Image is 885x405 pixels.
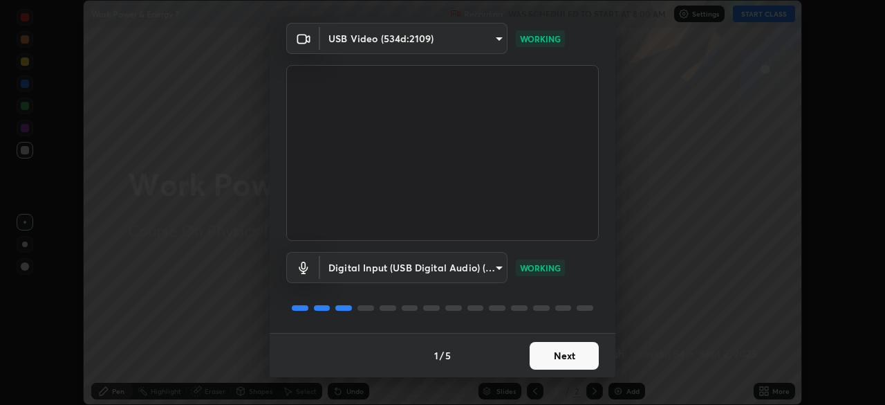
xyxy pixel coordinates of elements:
[440,348,444,363] h4: /
[320,23,507,54] div: USB Video (534d:2109)
[445,348,451,363] h4: 5
[320,252,507,283] div: USB Video (534d:2109)
[530,342,599,370] button: Next
[520,262,561,274] p: WORKING
[434,348,438,363] h4: 1
[520,33,561,45] p: WORKING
